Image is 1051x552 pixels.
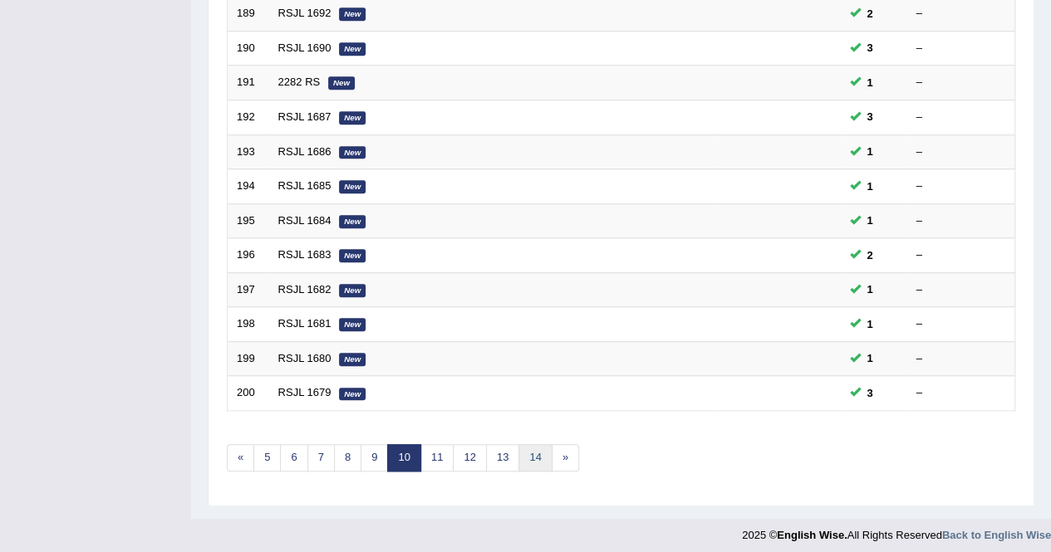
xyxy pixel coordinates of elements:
[916,351,1006,367] div: –
[453,444,486,471] a: 12
[861,5,880,22] span: You can still take this question
[278,248,332,261] a: RSJL 1683
[916,75,1006,90] div: –
[916,41,1006,56] div: –
[861,143,880,160] span: You can still take this question
[339,7,366,21] em: New
[916,144,1006,160] div: –
[278,386,332,398] a: RSJL 1679
[361,444,388,471] a: 9
[861,39,880,56] span: You can still take this question
[228,272,269,307] td: 197
[486,444,519,471] a: 13
[278,214,332,227] a: RSJL 1684
[228,341,269,376] td: 199
[861,349,880,367] span: You can still take this question
[387,444,420,471] a: 10
[420,444,454,471] a: 11
[278,76,321,88] a: 2282 RS
[328,76,355,90] em: New
[339,318,366,331] em: New
[861,178,880,195] span: You can still take this question
[227,444,254,471] a: «
[552,444,579,471] a: »
[861,212,880,229] span: You can still take this question
[278,179,332,192] a: RSJL 1685
[278,42,332,54] a: RSJL 1690
[334,444,361,471] a: 8
[916,385,1006,401] div: –
[280,444,307,471] a: 6
[339,284,366,297] em: New
[278,7,332,19] a: RSJL 1692
[339,42,366,56] em: New
[916,282,1006,298] div: –
[228,376,269,411] td: 200
[228,66,269,100] td: 191
[278,317,332,330] a: RSJL 1681
[861,281,880,298] span: You can still take this question
[916,247,1006,263] div: –
[339,388,366,401] em: New
[861,315,880,333] span: You can still take this question
[916,110,1006,125] div: –
[228,238,269,273] td: 196
[228,100,269,134] td: 192
[861,108,880,125] span: You can still take this question
[278,283,332,296] a: RSJL 1682
[339,180,366,193] em: New
[339,353,366,366] em: New
[861,247,880,264] span: You can still take this question
[339,111,366,125] em: New
[307,444,335,471] a: 7
[228,307,269,342] td: 198
[916,178,1006,194] div: –
[777,529,847,541] strong: English Wise.
[339,249,366,262] em: New
[339,215,366,228] em: New
[916,213,1006,229] div: –
[742,519,1051,543] div: 2025 © All Rights Reserved
[278,145,332,158] a: RSJL 1686
[861,384,880,402] span: You can still take this question
[339,146,366,159] em: New
[916,316,1006,332] div: –
[916,6,1006,22] div: –
[228,203,269,238] td: 195
[278,352,332,364] a: RSJL 1680
[228,169,269,204] td: 194
[278,110,332,123] a: RSJL 1687
[228,31,269,66] td: 190
[942,529,1051,541] a: Back to English Wise
[228,134,269,169] td: 193
[253,444,281,471] a: 5
[518,444,552,471] a: 14
[861,74,880,91] span: You can still take this question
